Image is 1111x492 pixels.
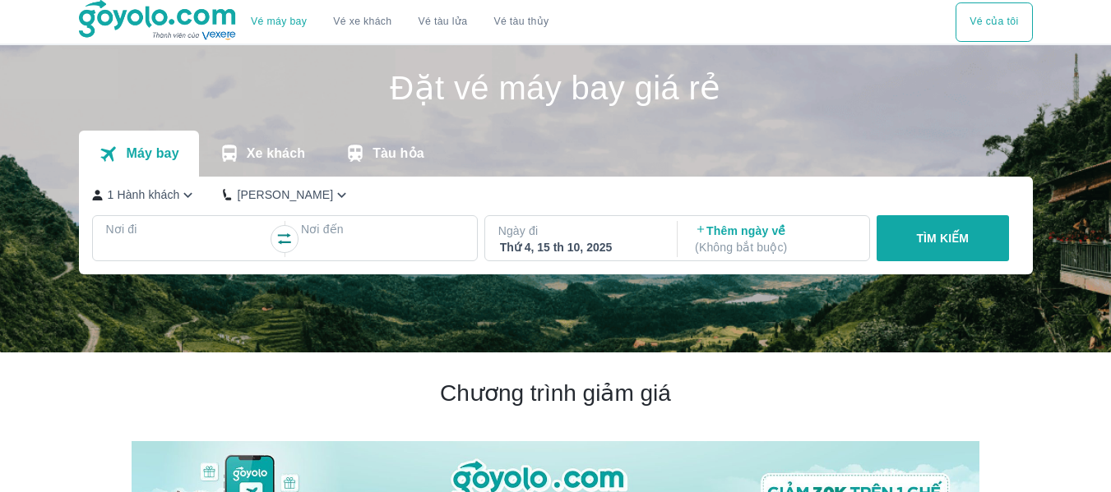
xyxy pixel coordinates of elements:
p: Nơi đến [301,221,464,237]
p: Tàu hỏa [373,145,424,162]
button: 1 Hành khách [92,186,197,204]
a: Vé xe khách [333,16,391,28]
button: [PERSON_NAME] [223,186,350,204]
a: Vé máy bay [251,16,307,28]
button: TÌM KIẾM [877,215,1009,261]
p: Thêm ngày về [695,223,854,255]
a: Vé tàu lửa [405,2,481,42]
button: Vé của tôi [956,2,1032,42]
h2: Chương trình giảm giá [132,379,979,408]
p: 1 Hành khách [108,186,180,203]
p: ( Không bắt buộc ) [695,239,854,255]
p: TÌM KIẾM [916,230,969,246]
p: Máy bay [126,145,178,162]
h1: Đặt vé máy bay giá rẻ [79,71,1033,104]
p: Nơi đi [106,221,269,237]
div: Thứ 4, 15 th 10, 2025 [500,239,660,255]
div: transportation tabs [79,131,444,177]
p: [PERSON_NAME] [237,186,333,203]
p: Ngày đi [498,223,661,239]
p: Xe khách [247,145,305,162]
div: choose transportation mode [238,2,562,42]
div: choose transportation mode [956,2,1032,42]
button: Vé tàu thủy [480,2,562,42]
